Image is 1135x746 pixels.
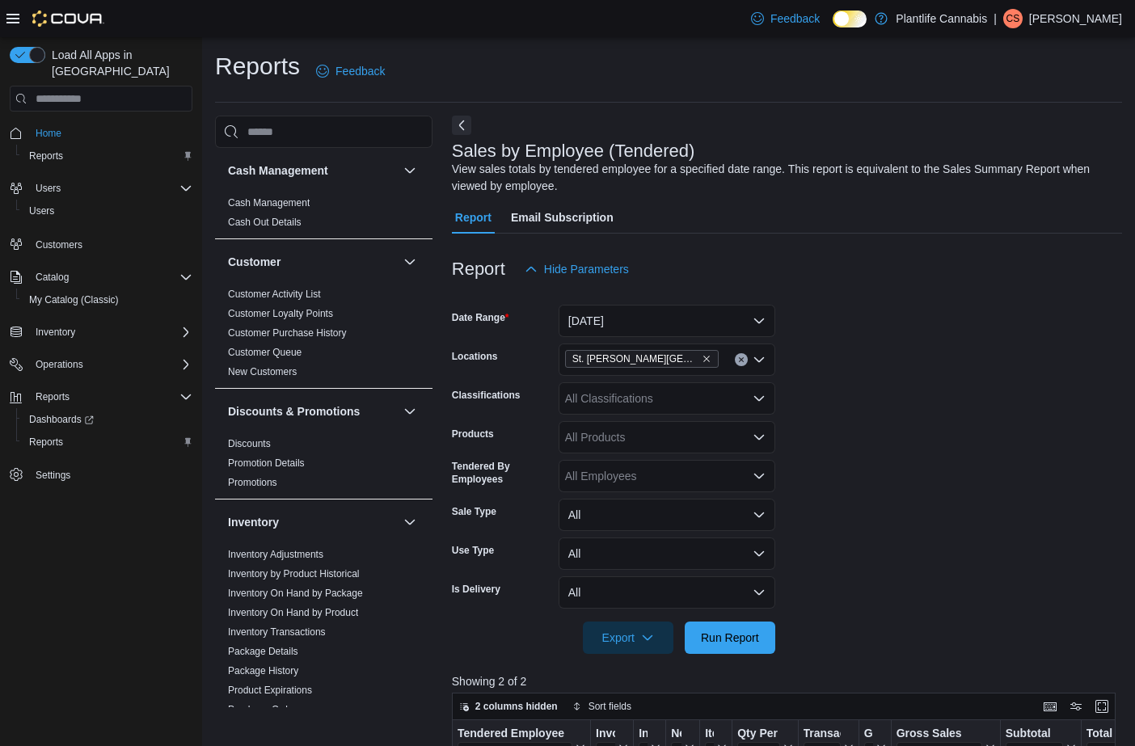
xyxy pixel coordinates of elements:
[511,201,614,234] span: Email Subscription
[29,179,67,198] button: Users
[23,201,192,221] span: Users
[701,630,759,646] span: Run Report
[215,50,300,82] h1: Reports
[29,387,76,407] button: Reports
[559,499,775,531] button: All
[455,201,492,234] span: Report
[310,55,391,87] a: Feedback
[475,700,558,713] span: 2 columns hidden
[559,576,775,609] button: All
[544,261,629,277] span: Hide Parameters
[228,366,297,377] a: New Customers
[228,308,333,319] a: Customer Loyalty Points
[228,438,271,449] a: Discounts
[452,505,496,518] label: Sale Type
[36,326,75,339] span: Inventory
[452,311,509,324] label: Date Range
[228,549,323,560] a: Inventory Adjustments
[29,204,54,217] span: Users
[737,727,779,742] div: Qty Per Transaction
[228,162,397,179] button: Cash Management
[29,322,192,342] span: Inventory
[770,11,820,27] span: Feedback
[29,355,90,374] button: Operations
[3,121,199,145] button: Home
[753,431,766,444] button: Open list of options
[559,305,775,337] button: [DATE]
[228,346,302,359] span: Customer Queue
[228,289,321,300] a: Customer Activity List
[215,284,432,388] div: Customer
[452,116,471,135] button: Next
[228,477,277,488] a: Promotions
[228,403,397,419] button: Discounts & Promotions
[228,254,397,270] button: Customer
[400,161,420,180] button: Cash Management
[3,463,199,487] button: Settings
[452,389,521,402] label: Classifications
[23,146,192,166] span: Reports
[639,727,648,742] div: Invoices Ref
[3,177,199,200] button: Users
[36,469,70,482] span: Settings
[228,162,328,179] h3: Cash Management
[452,583,500,596] label: Is Delivery
[3,321,199,343] button: Inventory
[23,146,70,166] a: Reports
[228,568,360,580] a: Inventory by Product Historical
[23,432,192,452] span: Reports
[29,268,75,287] button: Catalog
[23,290,192,310] span: My Catalog (Classic)
[896,9,987,28] p: Plantlife Cannabis
[1029,9,1122,28] p: [PERSON_NAME]
[228,646,298,657] a: Package Details
[566,697,638,716] button: Sort fields
[228,196,310,209] span: Cash Management
[3,353,199,376] button: Operations
[228,704,302,715] a: Purchase Orders
[228,197,310,209] a: Cash Management
[29,322,82,342] button: Inventory
[400,252,420,272] button: Customer
[1006,9,1020,28] span: CS
[228,684,312,697] span: Product Expirations
[1092,697,1112,716] button: Enter fullscreen
[596,727,615,742] div: Invoices Sold
[735,353,748,366] button: Clear input
[228,457,305,470] span: Promotion Details
[745,2,826,35] a: Feedback
[559,537,775,570] button: All
[753,353,766,366] button: Open list of options
[228,645,298,658] span: Package Details
[16,145,199,167] button: Reports
[228,587,363,600] span: Inventory On Hand by Package
[29,124,68,143] a: Home
[705,727,714,742] div: Items Per Transaction
[228,288,321,301] span: Customer Activity List
[228,476,277,489] span: Promotions
[228,606,358,619] span: Inventory On Hand by Product
[518,253,635,285] button: Hide Parameters
[228,347,302,358] a: Customer Queue
[1005,727,1062,742] div: Subtotal
[228,216,302,229] span: Cash Out Details
[16,431,199,453] button: Reports
[228,217,302,228] a: Cash Out Details
[228,665,298,676] a: Package History
[16,408,199,431] a: Dashboards
[228,254,281,270] h3: Customer
[452,428,494,440] label: Products
[452,544,494,557] label: Use Type
[452,460,552,486] label: Tendered By Employees
[29,465,192,485] span: Settings
[29,179,192,198] span: Users
[36,182,61,195] span: Users
[228,607,358,618] a: Inventory On Hand by Product
[994,9,997,28] p: |
[228,703,302,716] span: Purchase Orders
[29,268,192,287] span: Catalog
[452,673,1122,689] p: Showing 2 of 2
[589,700,631,713] span: Sort fields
